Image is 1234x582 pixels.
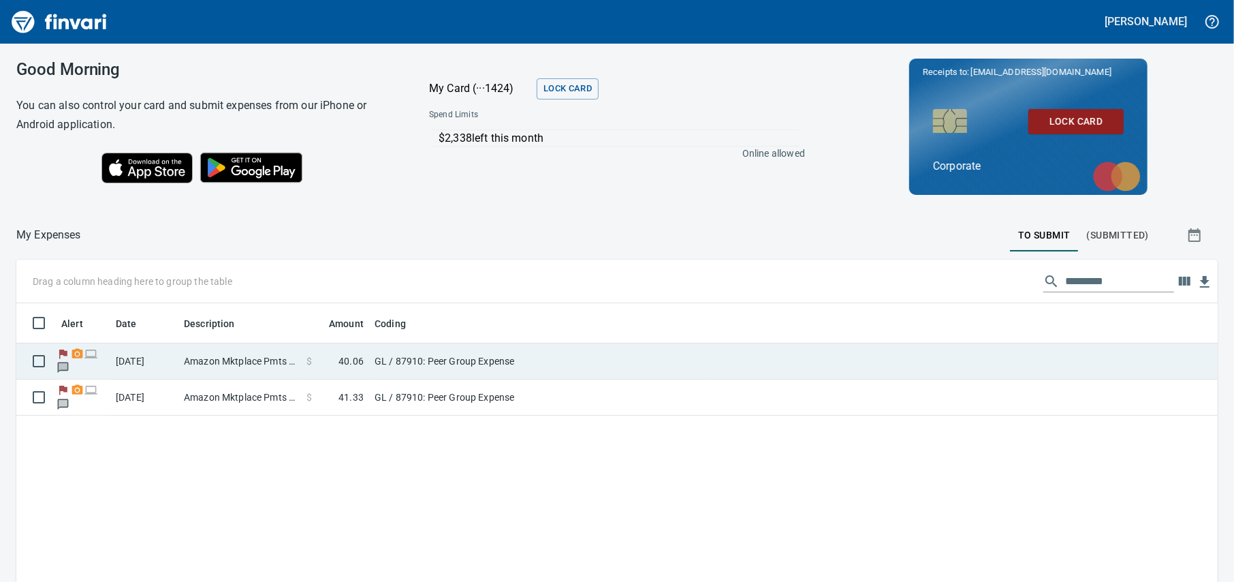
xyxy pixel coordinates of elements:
[1086,155,1148,198] img: mastercard.svg
[375,316,406,332] span: Coding
[61,316,101,332] span: Alert
[329,316,364,332] span: Amount
[306,354,312,368] span: $
[439,130,800,147] p: $2,338 left this month
[56,385,70,394] span: Flagged
[1039,113,1113,130] span: Lock Card
[311,316,364,332] span: Amount
[923,65,1134,79] p: Receipts to:
[101,153,193,183] img: Download on the App Store
[8,5,110,38] img: Finvari
[1102,11,1190,32] button: [PERSON_NAME]
[193,145,310,190] img: Get it on Google Play
[178,343,301,380] td: Amazon Mktplace Pmts [DOMAIN_NAME][URL] WA
[116,316,137,332] span: Date
[543,81,592,97] span: Lock Card
[33,275,232,288] p: Drag a column heading here to group the table
[1174,219,1218,251] button: Show transactions within a particular date range
[1105,14,1187,29] h5: [PERSON_NAME]
[418,147,805,160] p: Online allowed
[56,399,70,408] span: Has messages
[933,158,1124,174] p: Corporate
[1018,227,1071,244] span: To Submit
[1174,271,1195,292] button: Choose columns to display
[56,349,70,358] span: Flagged
[84,385,99,394] span: Online transaction
[429,108,640,122] span: Spend Limits
[16,96,395,134] h6: You can also control your card and submit expenses from our iPhone or Android application.
[110,380,178,416] td: [DATE]
[178,380,301,416] td: Amazon Mktplace Pmts [DOMAIN_NAME][URL] WA
[338,390,364,404] span: 41.33
[84,349,99,358] span: Online transaction
[537,78,599,99] button: Lock Card
[70,349,84,358] span: Receipt Required
[306,390,312,404] span: $
[429,80,531,97] p: My Card (···1424)
[1087,227,1149,244] span: (Submitted)
[338,354,364,368] span: 40.06
[61,316,83,332] span: Alert
[1028,109,1124,134] button: Lock Card
[369,380,710,416] td: GL / 87910: Peer Group Expense
[16,60,395,79] h3: Good Morning
[70,385,84,394] span: Receipt Required
[16,227,81,243] p: My Expenses
[375,316,424,332] span: Coding
[16,227,81,243] nav: breadcrumb
[1195,272,1215,292] button: Download table
[184,316,253,332] span: Description
[184,316,235,332] span: Description
[116,316,155,332] span: Date
[369,343,710,380] td: GL / 87910: Peer Group Expense
[110,343,178,380] td: [DATE]
[56,363,70,372] span: Has messages
[969,65,1112,78] span: [EMAIL_ADDRESS][DOMAIN_NAME]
